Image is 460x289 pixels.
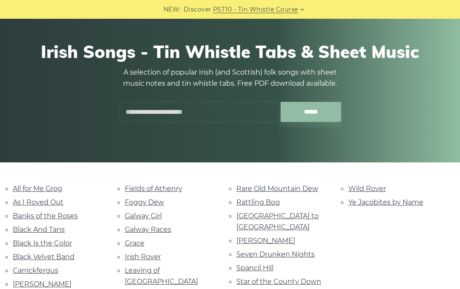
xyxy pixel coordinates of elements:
[13,185,62,193] a: All for Me Grog
[164,5,181,14] span: NEW:
[236,277,321,286] a: Star of the County Down
[115,67,345,89] p: A selection of popular Irish (and Scottish) folk songs with sheet music notes and tin whistle tab...
[13,266,58,275] a: Carrickfergus
[125,253,161,261] a: Irish Rover
[125,239,144,247] a: Grace
[13,253,75,261] a: Black Velvet Band
[348,185,386,193] a: Wild Rover
[125,225,171,234] a: Galway Races
[125,266,198,286] a: Leaving of [GEOGRAPHIC_DATA]
[236,198,280,206] a: Rattling Bog
[348,198,423,206] a: Ye Jacobites by Name
[236,264,273,272] a: Spancil Hill
[13,225,65,234] a: Black And Tans
[13,212,78,220] a: Banks of the Roses
[236,185,318,193] a: Rare Old Mountain Dew
[13,280,72,288] a: [PERSON_NAME]
[125,185,182,193] a: Fields of Athenry
[17,41,443,62] h1: Irish Songs - Tin Whistle Tabs & Sheet Music
[236,237,295,245] a: [PERSON_NAME]
[13,198,63,206] a: As I Roved Out
[213,5,298,14] a: PST10 - Tin Whistle Course
[184,5,212,14] span: Discover
[13,239,72,247] a: Black Is the Color
[236,212,319,231] a: [GEOGRAPHIC_DATA] to [GEOGRAPHIC_DATA]
[125,198,164,206] a: Foggy Dew
[125,212,162,220] a: Galway Girl
[236,250,315,258] a: Seven Drunken Nights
